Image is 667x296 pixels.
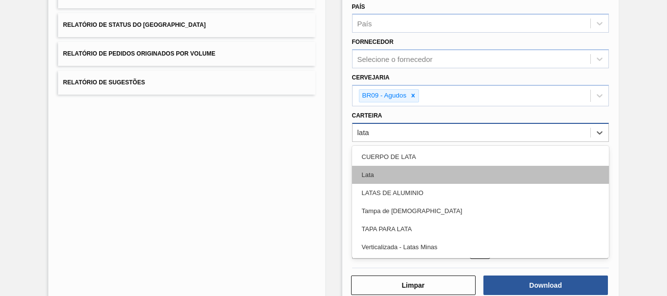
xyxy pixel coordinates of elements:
[58,13,315,37] button: Relatório de Status do [GEOGRAPHIC_DATA]
[357,20,372,28] div: País
[58,42,315,66] button: Relatório de Pedidos Originados por Volume
[352,184,609,202] div: LATAS DE ALUMINIO
[357,55,433,63] div: Selecione o fornecedor
[352,202,609,220] div: Tampa de [DEMOGRAPHIC_DATA]
[352,74,390,81] label: Cervejaria
[352,220,609,238] div: TAPA PARA LATA
[63,50,215,57] span: Relatório de Pedidos Originados por Volume
[352,112,382,119] label: Carteira
[63,21,206,28] span: Relatório de Status do [GEOGRAPHIC_DATA]
[352,148,609,166] div: CUERPO DE LATA
[352,238,609,256] div: Verticalizada - Latas Minas
[352,3,365,10] label: País
[351,276,476,295] button: Limpar
[352,39,394,45] label: Fornecedor
[359,90,408,102] div: BR09 - Agudos
[58,71,315,95] button: Relatório de Sugestões
[63,79,145,86] span: Relatório de Sugestões
[483,276,608,295] button: Download
[352,166,609,184] div: Lata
